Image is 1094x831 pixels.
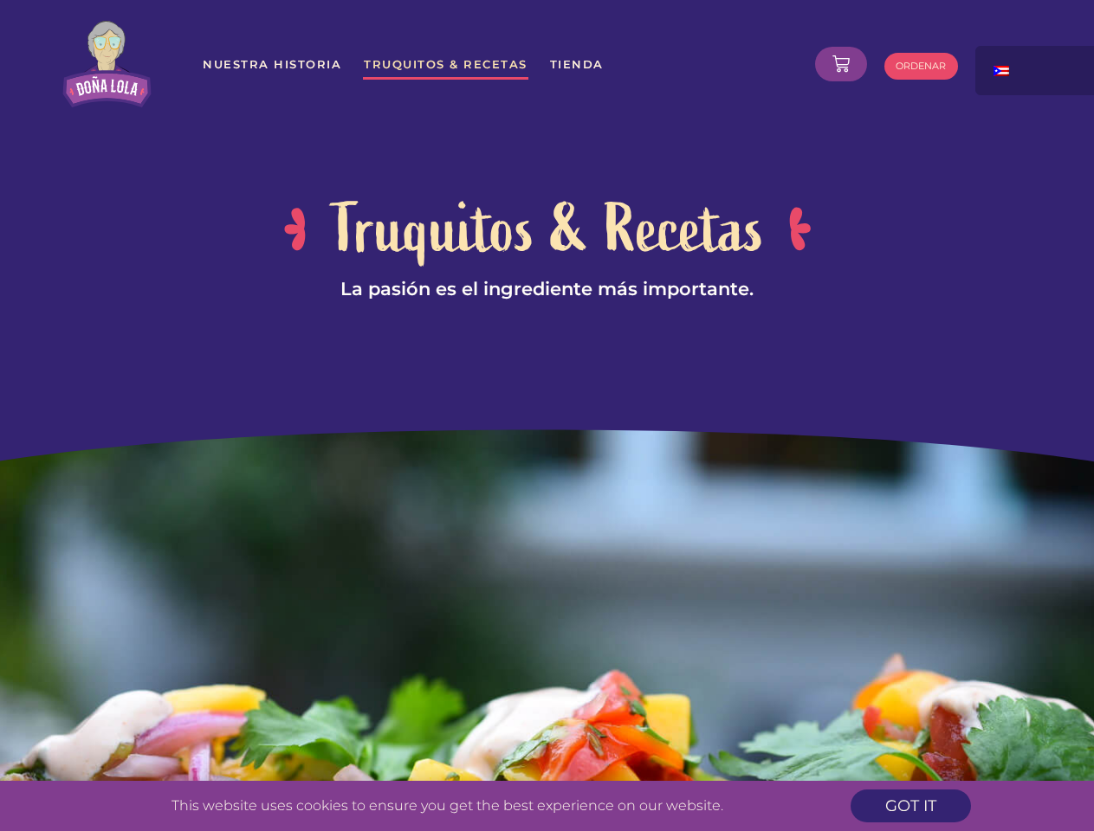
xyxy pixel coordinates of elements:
p: This website uses cookies to ensure you get the best experience on our website. [62,799,834,813]
img: Spanish [994,66,1009,76]
a: got it [851,789,971,822]
a: Tienda [549,48,605,80]
nav: Menu [202,48,802,80]
a: ORDENAR [884,53,958,80]
h2: Truquitos & Recetas [332,184,765,274]
a: Nuestra Historia [202,48,342,80]
span: ORDENAR [896,61,946,71]
a: Truquitos & Recetas [363,48,528,80]
span: got it [885,798,936,814]
p: La pasión es el ingrediente más importante. [62,274,1033,305]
